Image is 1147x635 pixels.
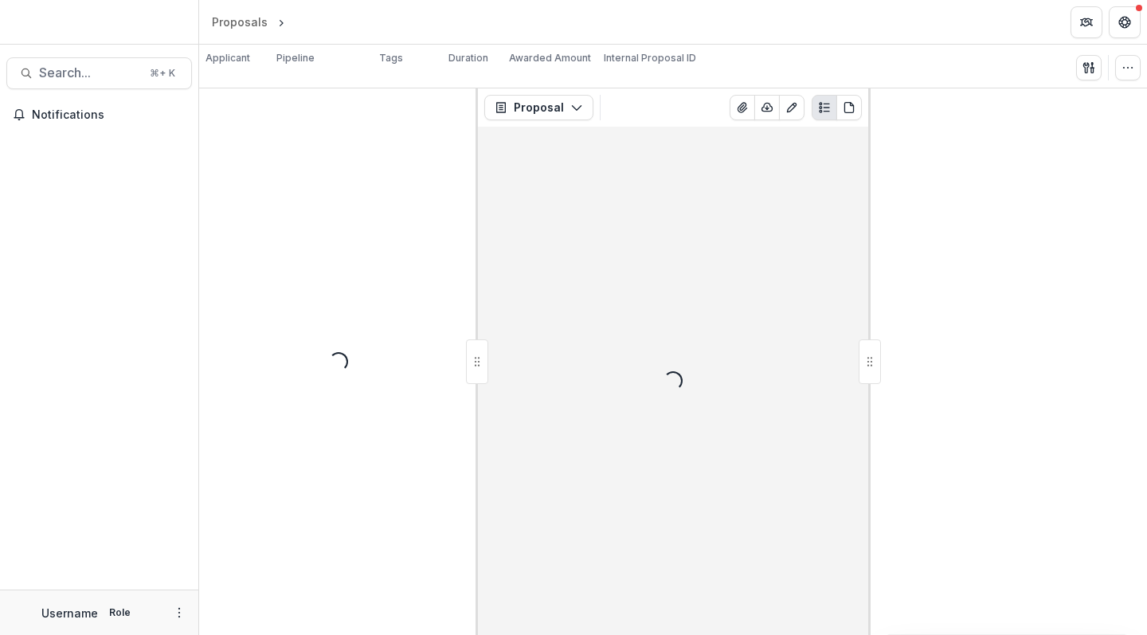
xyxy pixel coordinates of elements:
p: Role [104,606,135,620]
p: Username [41,605,98,621]
p: Pipeline [276,51,315,65]
span: Notifications [32,108,186,122]
button: Notifications [6,102,192,127]
div: ⌘ + K [147,65,178,82]
button: Get Help [1109,6,1141,38]
button: Plaintext view [812,95,837,120]
button: View Attached Files [730,95,755,120]
p: Duration [448,51,488,65]
nav: breadcrumb [206,10,356,33]
a: Proposals [206,10,274,33]
div: Proposals [212,14,268,30]
button: Partners [1071,6,1102,38]
button: PDF view [836,95,862,120]
button: More [170,603,189,622]
button: Proposal [484,95,593,120]
p: Awarded Amount [509,51,591,65]
button: Search... [6,57,192,89]
p: Internal Proposal ID [604,51,696,65]
p: Tags [379,51,403,65]
span: Search... [39,65,140,80]
button: Edit as form [779,95,804,120]
p: Applicant [206,51,250,65]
